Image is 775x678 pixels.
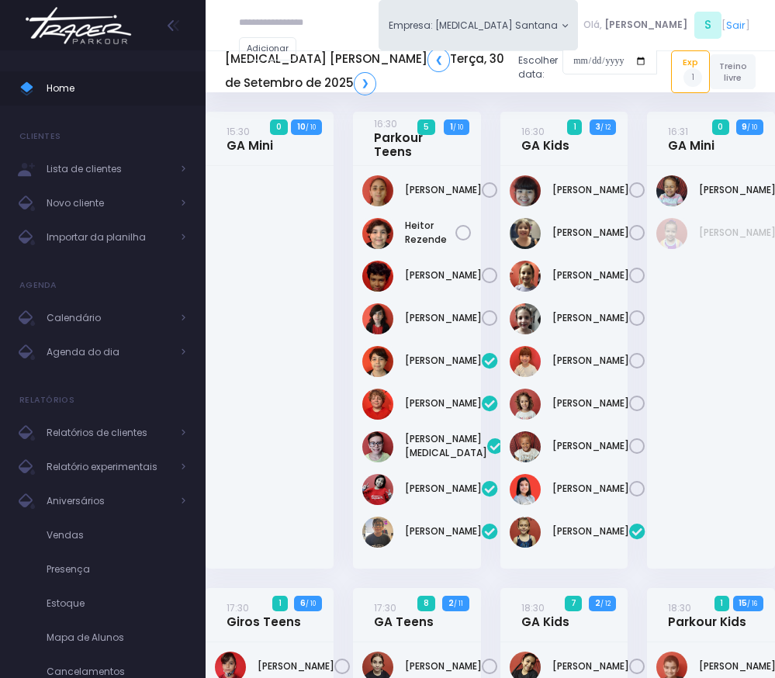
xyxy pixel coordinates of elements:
[448,597,454,609] strong: 2
[683,68,702,87] span: 1
[712,119,729,135] span: 0
[552,524,629,538] a: [PERSON_NAME]
[405,268,482,282] a: [PERSON_NAME]
[510,389,541,420] img: Nina Diniz Scatena Alves
[595,597,600,609] strong: 2
[567,119,582,135] span: 1
[747,123,757,132] small: / 10
[225,43,657,99] div: Escolher data:
[362,389,393,420] img: Henrique Affonso
[510,431,541,462] img: Olivia Orlando marcondes
[417,596,434,611] span: 8
[362,474,393,505] img: Lorena mie sato ayres
[362,175,393,206] img: Anna Júlia Roque Silva
[552,268,629,282] a: [PERSON_NAME]
[405,354,482,368] a: [PERSON_NAME]
[668,125,688,138] small: 16:31
[604,18,687,32] span: [PERSON_NAME]
[374,600,434,629] a: 17:30GA Teens
[454,599,463,608] small: / 11
[19,270,57,301] h4: Agenda
[552,659,629,673] a: [PERSON_NAME]
[362,517,393,548] img: Lucas figueiredo guedes
[552,311,629,325] a: [PERSON_NAME]
[552,226,629,240] a: [PERSON_NAME]
[47,227,171,247] span: Importar da planilha
[47,525,186,545] span: Vendas
[739,597,747,609] strong: 15
[47,78,186,99] span: Home
[227,600,301,629] a: 17:30Giros Teens
[47,628,186,648] span: Mapa de Alunos
[405,482,482,496] a: [PERSON_NAME]
[354,72,376,95] a: ❯
[405,183,482,197] a: [PERSON_NAME]
[510,346,541,377] img: Mariana Namie Takatsuki Momesso
[596,121,600,133] strong: 3
[600,123,611,132] small: / 12
[417,119,434,135] span: 5
[427,48,450,71] a: ❮
[671,50,710,92] a: Exp1
[272,596,287,611] span: 1
[227,125,250,138] small: 15:30
[450,121,453,133] strong: 1
[726,18,746,33] a: Sair
[552,183,629,197] a: [PERSON_NAME]
[227,601,249,614] small: 17:30
[552,439,629,453] a: [PERSON_NAME]
[521,125,545,138] small: 16:30
[552,354,629,368] a: [PERSON_NAME]
[656,218,687,249] img: Maria Cecília Menezes Rodrigues
[552,396,629,410] a: [PERSON_NAME]
[47,593,186,614] span: Estoque
[47,559,186,579] span: Presença
[239,37,296,61] a: Adicionar
[19,385,74,416] h4: Relatórios
[47,491,171,511] span: Aniversários
[747,599,757,608] small: / 16
[306,123,316,132] small: / 10
[656,175,687,206] img: Malu Souza de Carvalho
[300,597,306,609] strong: 6
[405,311,482,325] a: [PERSON_NAME]
[227,124,273,153] a: 15:30GA Mini
[374,116,455,159] a: 16:30Parkour Teens
[405,432,487,460] a: [PERSON_NAME][MEDICAL_DATA]
[578,9,756,41] div: [ ]
[47,193,171,213] span: Novo cliente
[521,600,569,629] a: 18:30GA Kids
[510,175,541,206] img: Bianca Yoshida Nagatani
[453,123,463,132] small: / 10
[270,119,287,135] span: 0
[47,342,171,362] span: Agenda do dia
[19,121,61,152] h4: Clientes
[694,12,721,39] span: S
[510,218,541,249] img: Heloisa Frederico Mota
[405,219,455,247] a: Heitor Rezende
[742,121,747,133] strong: 9
[510,303,541,334] img: Mariana Garzuzi Palma
[583,18,602,32] span: Olá,
[374,117,397,130] small: 16:30
[362,346,393,377] img: Arthur Rezende Chemin
[565,596,582,611] span: 7
[405,659,482,673] a: [PERSON_NAME]
[710,54,756,89] a: Treino livre
[362,431,393,462] img: João Vitor Fontan Nicoleti
[306,599,316,608] small: / 10
[510,517,541,548] img: Manuela Andrade Bertolla
[668,600,746,629] a: 18:30Parkour Kids
[47,308,171,328] span: Calendário
[362,261,393,292] img: João Pedro Oliveira de Meneses
[258,659,334,673] a: [PERSON_NAME]
[225,48,507,95] h5: [MEDICAL_DATA] [PERSON_NAME] Terça, 30 de Setembro de 2025
[510,474,541,505] img: VALENTINA ZANONI DE FREITAS
[362,218,393,249] img: Heitor Rezende Chemin
[552,482,629,496] a: [PERSON_NAME]
[47,423,171,443] span: Relatórios de clientes
[47,159,171,179] span: Lista de clientes
[521,124,569,153] a: 16:30GA Kids
[521,601,545,614] small: 18:30
[668,601,691,614] small: 18:30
